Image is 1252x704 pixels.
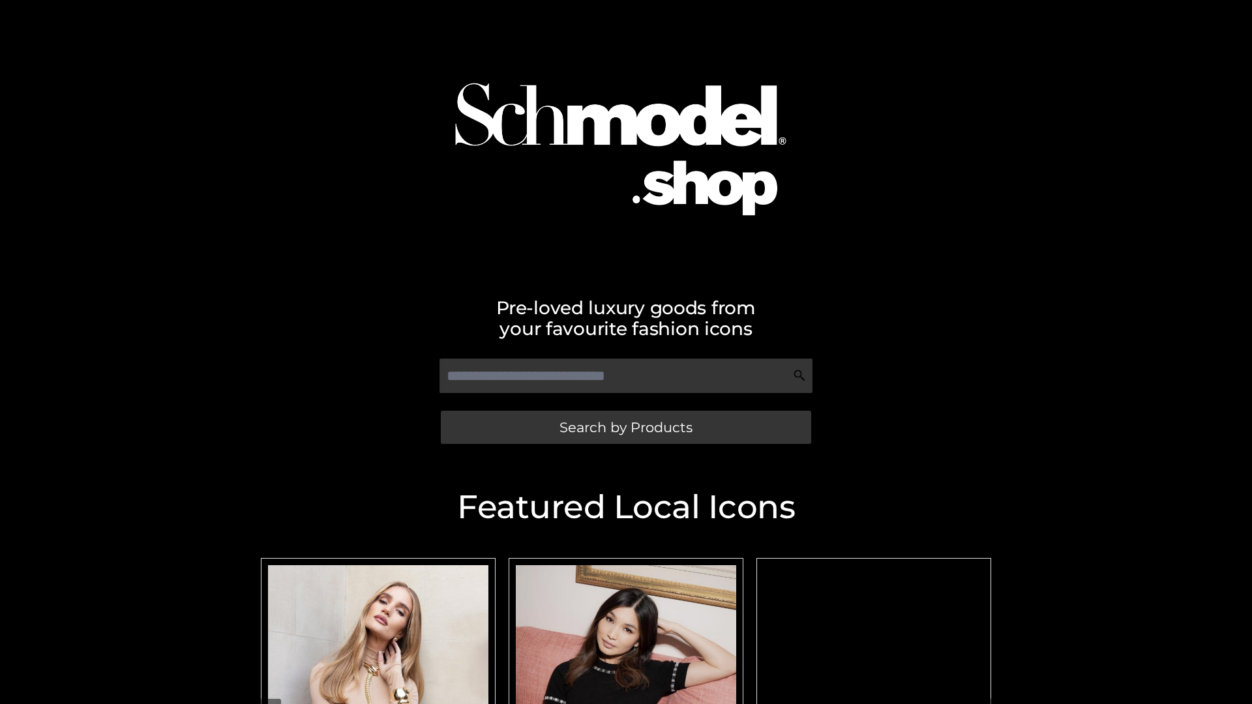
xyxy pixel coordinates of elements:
[254,297,998,339] h2: Pre-loved luxury goods from your favourite fashion icons
[441,411,811,444] a: Search by Products
[793,369,806,382] img: Search Icon
[559,420,693,434] span: Search by Products
[254,491,998,523] h2: Featured Local Icons​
